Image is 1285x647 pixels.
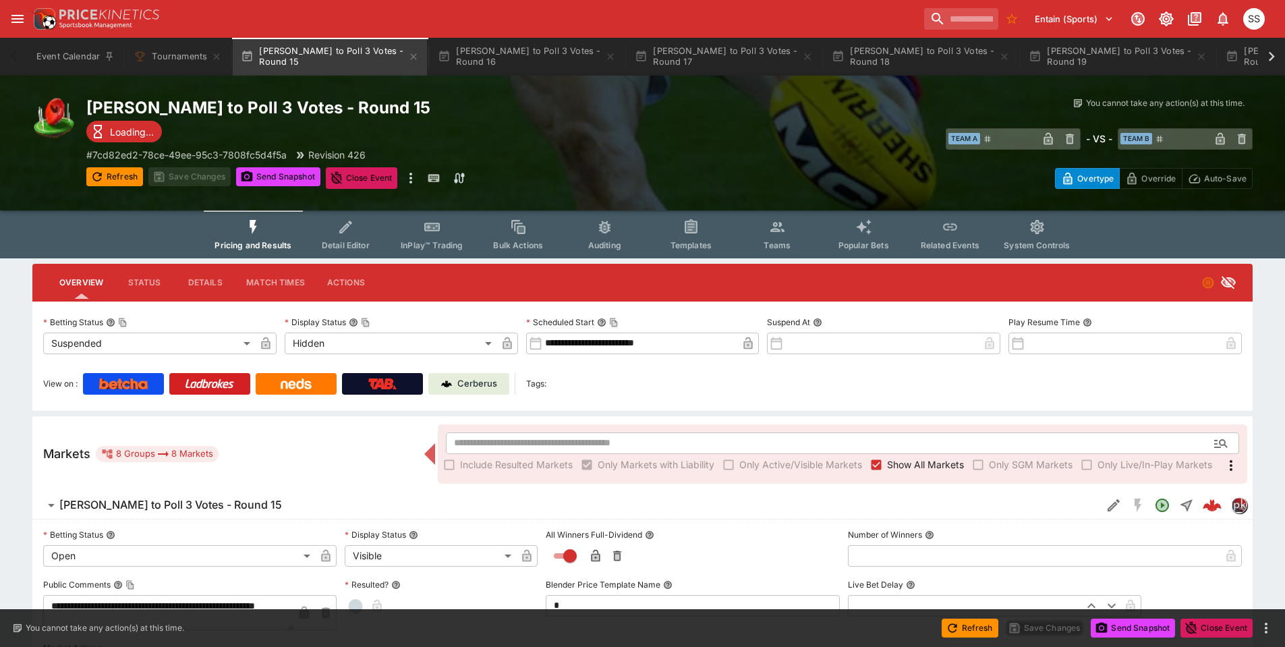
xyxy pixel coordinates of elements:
[588,240,621,250] span: Auditing
[403,167,419,189] button: more
[767,316,810,328] p: Suspend At
[1150,493,1174,517] button: Open
[5,7,30,31] button: open drawer
[1199,492,1226,519] a: 74b2862b-b6aa-4388-afe8-654bd9ce703d
[1258,620,1274,636] button: more
[185,378,234,389] img: Ladbrokes
[989,457,1073,472] span: Only SGM Markets
[1232,498,1247,513] img: pricekinetics
[285,316,346,328] p: Display Status
[739,457,862,472] span: Only Active/Visible Markets
[457,377,497,391] p: Cerberus
[106,318,115,327] button: Betting StatusCopy To Clipboard
[1154,7,1178,31] button: Toggle light/dark mode
[236,167,320,186] button: Send Snapshot
[326,167,398,189] button: Close Event
[526,316,594,328] p: Scheduled Start
[493,240,543,250] span: Bulk Actions
[1243,8,1265,30] div: Sam Somerville
[345,545,516,567] div: Visible
[1126,7,1150,31] button: Connected to PK
[361,318,370,327] button: Copy To Clipboard
[1021,38,1215,76] button: [PERSON_NAME] to Poll 3 Votes - Round 19
[99,378,148,389] img: Betcha
[204,210,1081,258] div: Event type filters
[627,38,821,76] button: [PERSON_NAME] to Poll 3 Votes - Round 17
[645,530,654,540] button: All Winners Full-Dividend
[1201,276,1215,289] svg: Suspended
[838,240,889,250] span: Popular Bets
[59,498,282,512] h6: [PERSON_NAME] to Poll 3 Votes - Round 15
[1239,4,1269,34] button: Sam Somerville
[43,316,103,328] p: Betting Status
[430,38,624,76] button: [PERSON_NAME] to Poll 3 Votes - Round 16
[1083,318,1092,327] button: Play Resume Time
[86,97,670,118] h2: Copy To Clipboard
[43,545,315,567] div: Open
[86,148,287,162] p: Copy To Clipboard
[597,318,606,327] button: Scheduled StartCopy To Clipboard
[316,266,376,299] button: Actions
[824,38,1018,76] button: [PERSON_NAME] to Poll 3 Votes - Round 18
[281,378,311,389] img: Neds
[59,9,159,20] img: PriceKinetics
[906,580,915,590] button: Live Bet Delay
[609,318,619,327] button: Copy To Clipboard
[942,619,998,638] button: Refresh
[1154,497,1170,513] svg: Open
[948,133,980,144] span: Team A
[43,579,111,590] p: Public Comments
[233,38,427,76] button: [PERSON_NAME] to Poll 3 Votes - Round 15
[215,240,291,250] span: Pricing and Results
[1182,168,1253,189] button: Auto-Save
[1231,497,1247,513] div: pricekinetics
[598,457,714,472] span: Only Markets with Liability
[345,529,406,540] p: Display Status
[428,373,509,395] a: Cerberus
[368,378,397,389] img: TabNZ
[1223,457,1239,474] svg: More
[1119,168,1182,189] button: Override
[1204,171,1247,186] p: Auto-Save
[32,97,76,140] img: australian_rules.png
[1174,493,1199,517] button: Straight
[59,22,132,28] img: Sportsbook Management
[391,580,401,590] button: Resulted?
[114,266,175,299] button: Status
[1203,496,1222,515] div: 74b2862b-b6aa-4388-afe8-654bd9ce703d
[1120,133,1152,144] span: Team B
[345,579,389,590] p: Resulted?
[1126,493,1150,517] button: SGM Disabled
[764,240,791,250] span: Teams
[1220,275,1236,291] svg: Hidden
[1091,619,1175,638] button: Send Snapshot
[43,333,255,354] div: Suspended
[30,5,57,32] img: PriceKinetics Logo
[1086,132,1112,146] h6: - VS -
[175,266,235,299] button: Details
[848,529,922,540] p: Number of Winners
[924,8,998,30] input: search
[1055,168,1253,189] div: Start From
[670,240,712,250] span: Templates
[285,333,496,354] div: Hidden
[308,148,366,162] p: Revision 426
[43,529,103,540] p: Betting Status
[1203,496,1222,515] img: logo-cerberus--red.svg
[1086,97,1245,109] p: You cannot take any action(s) at this time.
[235,266,316,299] button: Match Times
[546,529,642,540] p: All Winners Full-Dividend
[1055,168,1120,189] button: Overtype
[1209,431,1233,455] button: Open
[409,530,418,540] button: Display Status
[813,318,822,327] button: Suspend At
[441,378,452,389] img: Cerberus
[32,492,1102,519] button: [PERSON_NAME] to Poll 3 Votes - Round 15
[86,167,143,186] button: Refresh
[113,580,123,590] button: Public CommentsCopy To Clipboard
[49,266,114,299] button: Overview
[663,580,673,590] button: Blender Price Template Name
[322,240,370,250] span: Detail Editor
[1102,493,1126,517] button: Edit Detail
[921,240,979,250] span: Related Events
